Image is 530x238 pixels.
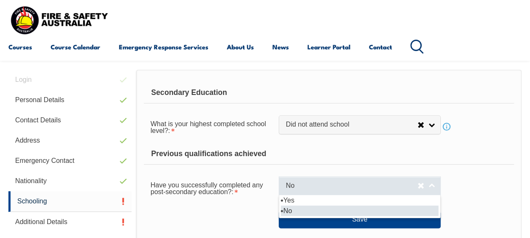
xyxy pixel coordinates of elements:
[8,37,32,57] a: Courses
[369,37,392,57] a: Contact
[8,191,132,212] a: Schooling
[51,37,100,57] a: Course Calendar
[8,212,132,232] a: Additional Details
[307,37,350,57] a: Learner Portal
[8,110,132,130] a: Contact Details
[272,37,289,57] a: News
[8,171,132,191] a: Nationality
[144,82,514,103] div: Secondary Education
[144,143,514,165] div: Previous qualifications achieved
[8,90,132,110] a: Personal Details
[119,37,208,57] a: Emergency Response Services
[151,120,266,134] span: What is your highest completed school level?:
[144,176,279,199] div: Have you successfully completed any post-secondary education? is required.
[151,181,263,195] span: Have you successfully completed any post-secondary education?:
[286,181,417,190] span: No
[279,211,441,228] button: Save
[281,195,439,206] li: Yes
[227,37,254,57] a: About Us
[286,120,417,129] span: Did not attend school
[144,115,279,138] div: What is your highest completed school level? is required.
[8,151,132,171] a: Emergency Contact
[281,206,439,216] li: No
[441,121,452,133] a: Info
[8,130,132,151] a: Address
